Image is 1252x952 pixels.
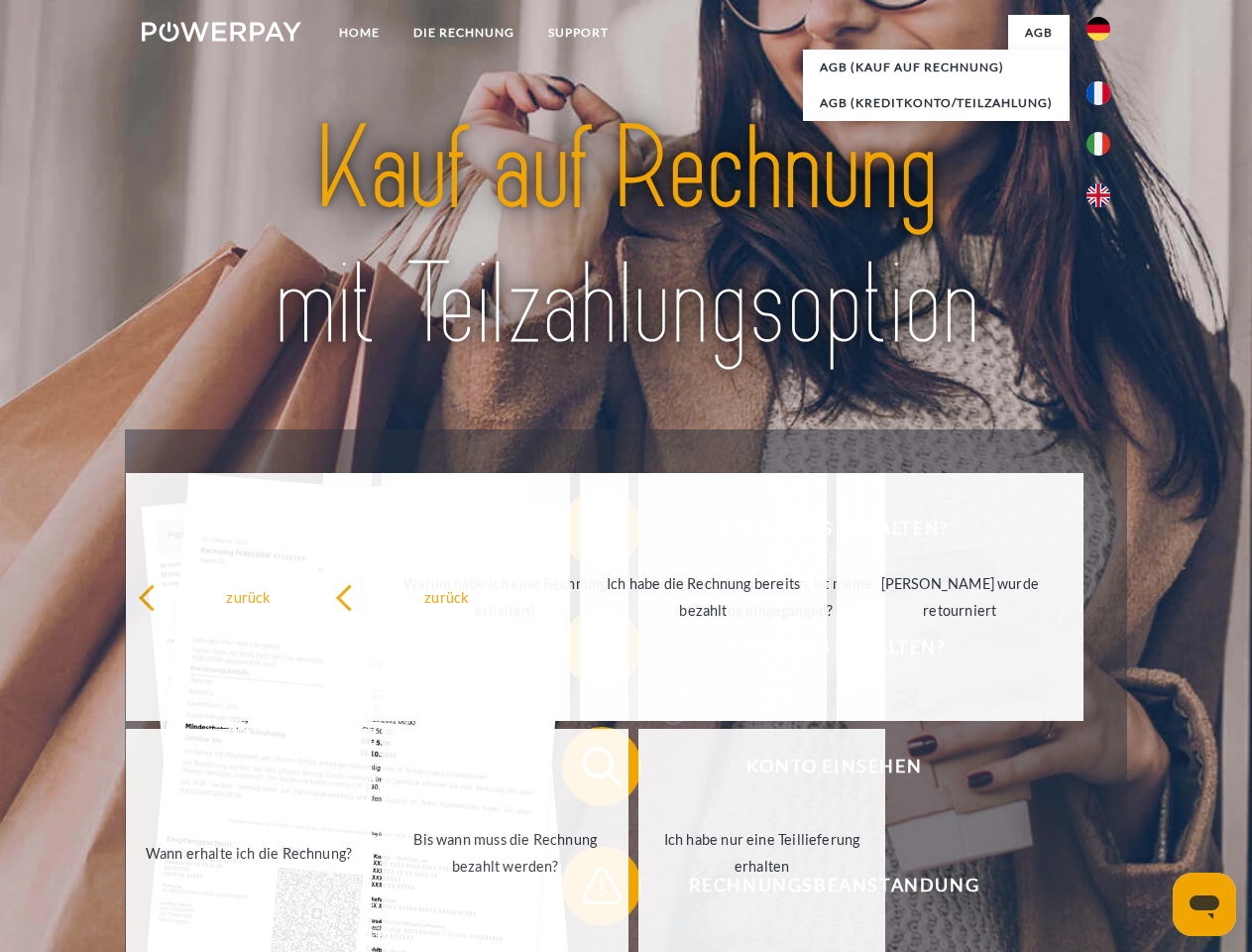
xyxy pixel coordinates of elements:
img: fr [1086,81,1110,105]
a: AGB (Kreditkonto/Teilzahlung) [803,85,1070,121]
a: DIE RECHNUNG [397,15,531,51]
img: logo-powerpay-white.svg [142,22,301,42]
div: zurück [335,583,558,610]
a: Home [322,15,397,51]
img: en [1086,183,1110,207]
a: AGB (Kauf auf Rechnung) [803,50,1070,85]
img: title-powerpay_de.svg [189,95,1063,380]
a: SUPPORT [531,15,626,51]
a: agb [1008,15,1070,51]
img: de [1086,17,1110,41]
iframe: Button to launch messaging window [1173,873,1236,936]
div: Ich habe nur eine Teillieferung erhalten [650,826,873,880]
div: Bis wann muss die Rechnung bezahlt werden? [394,826,617,880]
div: [PERSON_NAME] wurde retourniert [849,570,1072,624]
div: zurück [138,583,361,610]
div: Ich habe die Rechnung bereits bezahlt [592,570,815,624]
img: it [1086,132,1110,156]
div: Wann erhalte ich die Rechnung? [138,839,361,866]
